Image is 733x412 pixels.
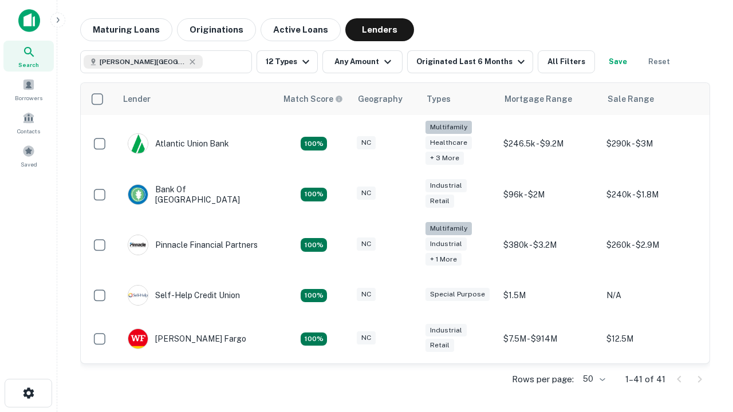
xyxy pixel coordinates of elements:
div: Multifamily [425,222,472,235]
button: Reset [641,50,677,73]
a: Borrowers [3,74,54,105]
button: Lenders [345,18,414,41]
th: Capitalize uses an advanced AI algorithm to match your search with the best lender. The match sco... [277,83,351,115]
div: Lender [123,92,151,106]
div: NC [357,187,376,200]
div: Matching Properties: 15, hasApolloMatch: undefined [301,332,327,346]
div: Pinnacle Financial Partners [128,235,258,255]
img: picture [128,286,148,305]
td: $96k - $2M [498,173,601,216]
div: Sale Range [608,92,654,106]
div: Special Purpose [425,288,490,301]
td: $290k - $3M [601,115,704,173]
button: All Filters [538,50,595,73]
a: Contacts [3,107,54,138]
div: Self-help Credit Union [128,285,240,306]
div: Atlantic Union Bank [128,133,229,154]
div: [PERSON_NAME] Fargo [128,328,246,349]
span: Saved [21,160,37,169]
span: Contacts [17,126,40,136]
div: Industrial [425,324,467,337]
td: $7.5M - $914M [498,317,601,360]
img: picture [128,329,148,348]
a: Search [3,41,54,72]
th: Mortgage Range [498,83,601,115]
div: Originated Last 6 Months [416,55,528,69]
div: Mortgage Range [505,92,572,106]
button: Originated Last 6 Months [407,50,533,73]
div: Types [427,92,451,106]
div: Capitalize uses an advanced AI algorithm to match your search with the best lender. The match sco... [283,93,343,105]
button: Maturing Loans [80,18,172,41]
div: 50 [578,371,607,387]
th: Types [420,83,498,115]
th: Sale Range [601,83,704,115]
th: Geography [351,83,420,115]
button: Active Loans [261,18,341,41]
div: Bank Of [GEOGRAPHIC_DATA] [128,184,265,205]
div: Geography [358,92,403,106]
img: picture [128,134,148,153]
div: Retail [425,339,454,352]
p: Rows per page: [512,373,574,386]
div: Matching Properties: 11, hasApolloMatch: undefined [301,289,327,303]
div: Retail [425,195,454,208]
div: NC [357,288,376,301]
div: Multifamily [425,121,472,134]
div: + 1 more [425,253,462,266]
td: $12.5M [601,317,704,360]
td: N/A [601,274,704,317]
div: NC [357,331,376,344]
button: Save your search to get updates of matches that match your search criteria. [600,50,636,73]
div: + 3 more [425,152,464,165]
iframe: Chat Widget [676,284,733,339]
h6: Match Score [283,93,341,105]
span: [PERSON_NAME][GEOGRAPHIC_DATA], [GEOGRAPHIC_DATA] [100,57,186,67]
td: $1.5M [498,274,601,317]
div: NC [357,237,376,251]
button: 12 Types [257,50,318,73]
div: Matching Properties: 14, hasApolloMatch: undefined [301,137,327,150]
div: Matching Properties: 24, hasApolloMatch: undefined [301,238,327,252]
button: Originations [177,18,256,41]
div: Matching Properties: 15, hasApolloMatch: undefined [301,188,327,201]
div: NC [357,136,376,149]
div: Industrial [425,179,467,192]
span: Search [18,60,39,69]
a: Saved [3,140,54,171]
th: Lender [116,83,277,115]
td: $260k - $2.9M [601,216,704,274]
td: $380k - $3.2M [498,216,601,274]
p: 1–41 of 41 [625,373,665,386]
img: picture [128,185,148,204]
div: Healthcare [425,136,472,149]
img: picture [128,235,148,255]
td: $246.5k - $9.2M [498,115,601,173]
button: Any Amount [322,50,403,73]
img: capitalize-icon.png [18,9,40,32]
span: Borrowers [15,93,42,102]
td: $240k - $1.8M [601,173,704,216]
div: Industrial [425,237,467,251]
